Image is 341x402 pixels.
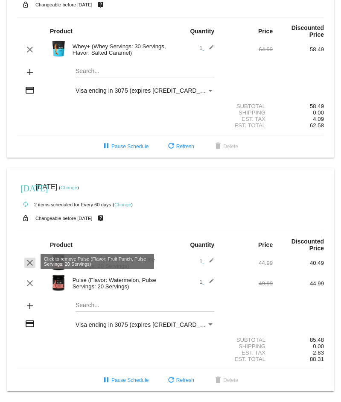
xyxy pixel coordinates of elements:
[17,202,111,207] small: 2 items scheduled for Every 60 days
[310,356,324,362] span: 88.31
[96,213,106,224] mat-icon: live_help
[94,139,155,154] button: Pause Schedule
[76,87,214,94] mat-select: Payment Method
[76,321,219,328] span: Visa ending in 3075 (expires [CREDIT_CARD_DATA])
[20,182,31,193] mat-icon: [DATE]
[59,185,79,190] small: ( )
[222,260,273,266] div: 44.99
[222,116,273,122] div: Est. Tax
[61,185,77,190] a: Change
[68,277,171,290] div: Pulse (Flavor: Watermelon, Pulse Servings: 20 Servings)
[258,28,273,35] strong: Price
[50,274,67,291] img: Pulse20S-Watermelon-Transp.png
[222,337,273,343] div: Subtotal
[25,258,35,268] mat-icon: clear
[101,376,111,386] mat-icon: pause
[222,349,273,356] div: Est. Tax
[68,256,171,269] div: Pulse (Flavor: Fruit Punch, Pulse Servings: 20 Servings)
[222,343,273,349] div: Shipping
[213,144,238,150] span: Delete
[20,200,31,210] mat-icon: autorenew
[159,373,201,388] button: Refresh
[206,139,245,154] button: Delete
[68,43,171,56] div: Whey+ (Whey Servings: 30 Servings, Flavor: Salted Caramel)
[313,343,324,349] span: 0.00
[273,337,324,343] div: 85.48
[94,373,155,388] button: Pause Schedule
[25,301,35,311] mat-icon: add
[190,241,214,248] strong: Quantity
[222,109,273,116] div: Shipping
[222,122,273,129] div: Est. Total
[310,122,324,129] span: 62.58
[166,376,176,386] mat-icon: refresh
[50,241,73,248] strong: Product
[199,258,214,264] span: 1
[101,377,149,383] span: Pause Schedule
[25,319,35,329] mat-icon: credit_card
[222,46,273,53] div: 64.99
[101,141,111,152] mat-icon: pause
[313,349,324,356] span: 2.83
[273,46,324,53] div: 58.49
[291,24,324,38] strong: Discounted Price
[166,377,194,383] span: Refresh
[113,202,133,207] small: ( )
[25,85,35,95] mat-icon: credit_card
[204,278,214,288] mat-icon: edit
[213,377,238,383] span: Delete
[258,241,273,248] strong: Price
[101,144,149,150] span: Pause Schedule
[25,67,35,77] mat-icon: add
[199,45,214,51] span: 1
[76,321,214,328] mat-select: Payment Method
[50,28,73,35] strong: Product
[199,279,214,285] span: 1
[206,373,245,388] button: Delete
[222,280,273,287] div: 49.99
[291,238,324,252] strong: Discounted Price
[35,2,93,7] small: Changeable before [DATE]
[50,40,67,57] img: Image-1-Carousel-Whey-2lb-Salted-Caramel-no-badge.png
[313,116,324,122] span: 4.09
[76,68,214,75] input: Search...
[204,258,214,268] mat-icon: edit
[166,141,176,152] mat-icon: refresh
[25,44,35,55] mat-icon: clear
[35,216,93,221] small: Changeable before [DATE]
[76,302,214,309] input: Search...
[213,376,223,386] mat-icon: delete
[114,202,131,207] a: Change
[166,144,194,150] span: Refresh
[50,254,67,271] img: Image-1-Carousel-Pulse-20S-Fruit-Punch-Transp.png
[190,28,214,35] strong: Quantity
[273,260,324,266] div: 40.49
[76,87,219,94] span: Visa ending in 3075 (expires [CREDIT_CARD_DATA])
[222,103,273,109] div: Subtotal
[313,109,324,116] span: 0.00
[213,141,223,152] mat-icon: delete
[25,278,35,288] mat-icon: clear
[222,356,273,362] div: Est. Total
[273,103,324,109] div: 58.49
[273,280,324,287] div: 44.99
[204,44,214,55] mat-icon: edit
[159,139,201,154] button: Refresh
[20,213,31,224] mat-icon: lock_open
